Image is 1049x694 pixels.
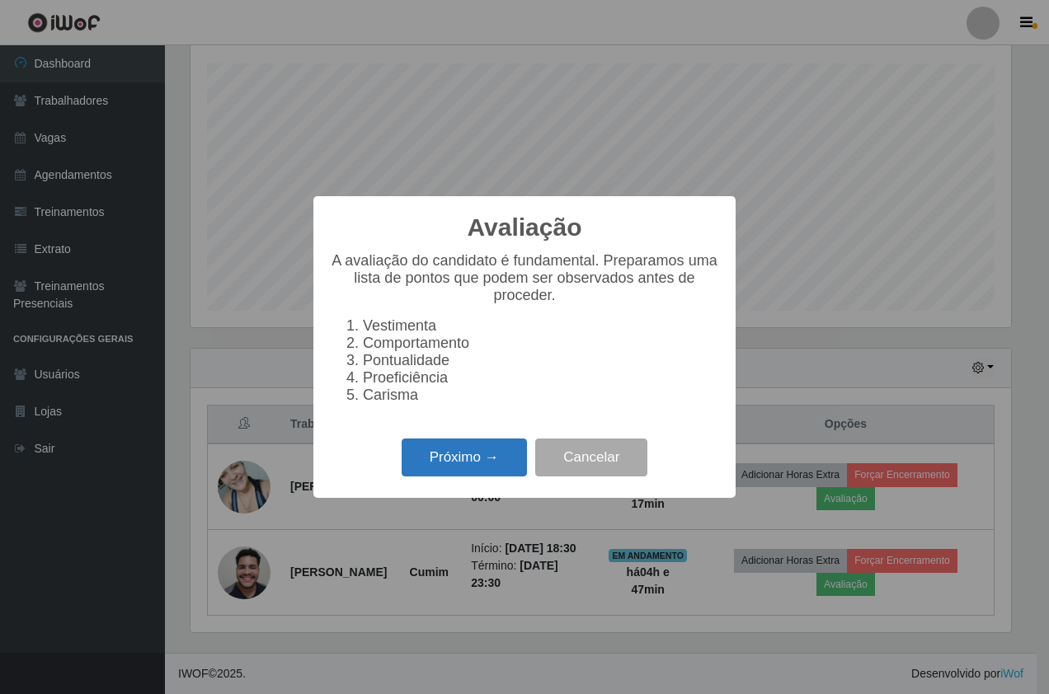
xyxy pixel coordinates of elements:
[363,352,719,369] li: Pontualidade
[402,438,527,477] button: Próximo →
[363,387,719,404] li: Carisma
[468,213,582,242] h2: Avaliação
[363,369,719,387] li: Proeficiência
[330,252,719,304] p: A avaliação do candidato é fundamental. Preparamos uma lista de pontos que podem ser observados a...
[363,317,719,335] li: Vestimenta
[363,335,719,352] li: Comportamento
[535,438,647,477] button: Cancelar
